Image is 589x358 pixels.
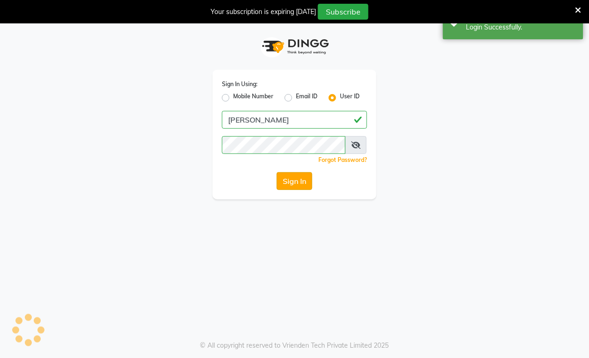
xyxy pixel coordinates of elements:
[222,80,258,88] label: Sign In Using:
[257,33,332,60] img: logo1.svg
[466,22,576,32] div: Login Successfully.
[222,111,367,129] input: Username
[318,156,367,163] a: Forgot Password?
[233,92,273,103] label: Mobile Number
[296,92,317,103] label: Email ID
[222,136,346,154] input: Username
[340,92,360,103] label: User ID
[211,7,316,17] div: Your subscription is expiring [DATE]
[277,172,312,190] button: Sign In
[318,4,368,20] button: Subscribe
